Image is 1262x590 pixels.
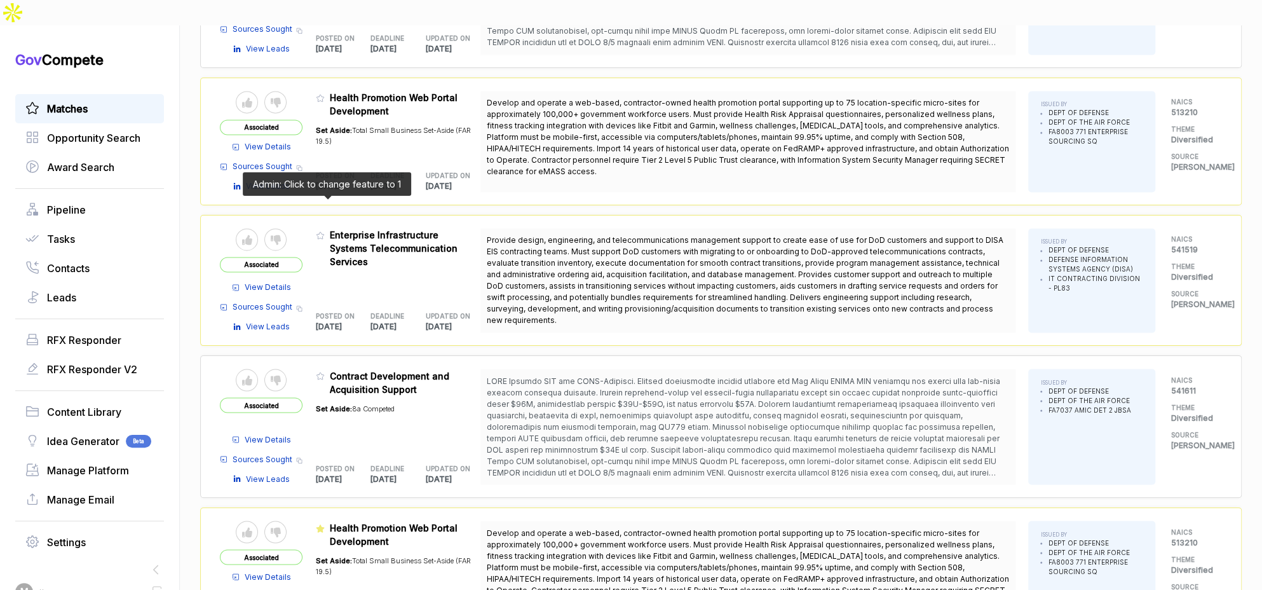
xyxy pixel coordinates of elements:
span: Associated [220,549,302,565]
span: Health Promotion Web Portal Development [330,92,458,116]
span: Pipeline [47,202,86,217]
span: Settings [47,535,86,550]
a: RFX Responder V2 [25,362,154,377]
h5: UPDATED ON [426,463,461,473]
span: View Details [245,141,291,153]
h5: POSTED ON [316,312,351,321]
a: RFX Responder [25,333,154,348]
span: View Details [245,282,291,293]
span: 8a Competed [352,404,395,413]
span: Manage Platform [47,463,129,478]
span: Set Aside: [316,404,352,413]
span: RFX Responder V2 [47,362,137,377]
p: [DATE] [316,321,371,333]
li: DEPT OF DEFENSE [1048,245,1143,255]
h5: ISSUED BY [1041,378,1131,386]
h5: NAICS [1171,235,1222,244]
span: View Leads [246,181,290,192]
span: Manage Email [47,492,114,507]
span: Contract Development and Acquisition Support [330,370,449,394]
li: DEPT OF THE AIR FORCE [1048,395,1131,405]
li: DEPT OF DEFENSE [1048,386,1131,395]
h5: DEADLINE [370,463,405,473]
span: Enterprise Infrastructure Systems Telecommunication Services [330,230,458,267]
a: Contacts [25,261,154,276]
a: Settings [25,535,154,550]
p: Diversified [1171,412,1222,423]
h5: UPDATED ON [426,171,461,181]
span: View Leads [246,321,290,333]
span: View Details [245,571,291,582]
a: Pipeline [25,202,154,217]
span: View Leads [246,43,290,55]
h5: NAICS [1171,527,1222,537]
p: Diversified [1171,134,1222,146]
p: [DATE] [426,43,481,55]
h5: ISSUED BY [1041,100,1143,108]
li: FA7037 AMIC DET 2 JBSA [1048,405,1131,415]
p: [DATE] [426,181,481,192]
span: Opportunity Search [47,130,140,146]
li: FA8003 771 ENTERPRISE SOURCING SQ [1048,557,1143,576]
a: Sources Sought [220,24,292,35]
h5: THEME [1171,554,1222,564]
a: Sources Sought [220,301,292,313]
span: Associated [220,397,302,413]
p: 513210 [1171,107,1222,118]
span: Award Search [47,160,114,175]
p: Diversified [1171,271,1222,283]
a: Sources Sought [220,453,292,465]
span: Contacts [47,261,90,276]
span: Sources Sought [233,453,292,465]
h5: THEME [1171,402,1222,412]
span: Total Small Business Set-Aside (FAR 19.5) [316,126,471,146]
span: Total Small Business Set-Aside (FAR 19.5) [316,556,471,575]
h5: ISSUED BY [1041,530,1143,538]
p: [DATE] [370,181,426,192]
span: View Leads [246,473,290,484]
span: Tasks [47,231,75,247]
p: [DATE] [426,321,481,333]
a: Opportunity Search [25,130,154,146]
span: Sources Sought [233,161,292,172]
h5: DEADLINE [370,312,405,321]
p: Diversified [1171,564,1222,575]
h5: THEME [1171,262,1222,271]
h5: DEADLINE [370,171,405,181]
a: Content Library [25,404,154,420]
p: [DATE] [370,321,426,333]
span: RFX Responder [47,333,121,348]
li: FA8003 771 ENTERPRISE SOURCING SQ [1048,127,1143,146]
h5: NAICS [1171,97,1222,107]
span: Matches [47,101,88,116]
li: IT CONTRACTING DIVISION - PL83 [1048,274,1143,293]
span: Set Aside: [316,556,352,565]
h5: UPDATED ON [426,34,461,43]
a: Leads [25,290,154,305]
h5: SOURCE [1171,152,1222,161]
a: Matches [25,101,154,116]
p: 541519 [1171,244,1222,256]
span: Associated [220,257,302,272]
h5: POSTED ON [316,463,351,473]
span: Provide design, engineering, and telecommunications management support to create ease of use for ... [487,235,1003,325]
h5: SOURCE [1171,289,1222,299]
p: 541611 [1171,385,1222,396]
h1: Compete [15,51,164,69]
h5: DEADLINE [370,34,405,43]
li: DEPT OF DEFENSE [1048,538,1143,547]
a: Award Search [25,160,154,175]
p: [DATE] [426,473,481,484]
li: DEPT OF DEFENSE [1048,108,1143,118]
h5: UPDATED ON [426,312,461,321]
a: Manage Platform [25,463,154,478]
a: Tasks [25,231,154,247]
h5: ISSUED BY [1041,238,1143,245]
span: Beta [126,435,151,448]
span: Idea Generator [47,434,119,449]
span: Gov [15,51,42,68]
span: Health Promotion Web Portal Development [330,522,458,546]
span: Content Library [47,404,121,420]
span: Sources Sought [233,24,292,35]
p: [DATE] [316,43,371,55]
